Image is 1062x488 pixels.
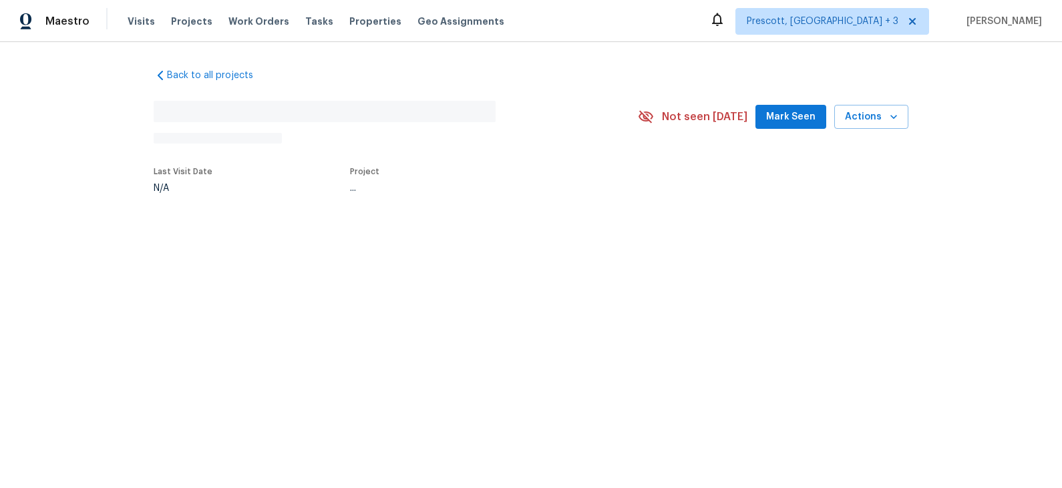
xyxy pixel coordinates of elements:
div: ... [350,184,606,193]
span: [PERSON_NAME] [961,15,1042,28]
span: Projects [171,15,212,28]
div: N/A [154,184,212,193]
span: Prescott, [GEOGRAPHIC_DATA] + 3 [747,15,898,28]
span: Properties [349,15,401,28]
span: Last Visit Date [154,168,212,176]
span: Actions [845,109,898,126]
span: Geo Assignments [417,15,504,28]
span: Maestro [45,15,90,28]
a: Back to all projects [154,69,282,82]
span: Project [350,168,379,176]
span: Work Orders [228,15,289,28]
button: Mark Seen [755,105,826,130]
span: Visits [128,15,155,28]
span: Not seen [DATE] [662,110,747,124]
span: Mark Seen [766,109,816,126]
button: Actions [834,105,908,130]
span: Tasks [305,17,333,26]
